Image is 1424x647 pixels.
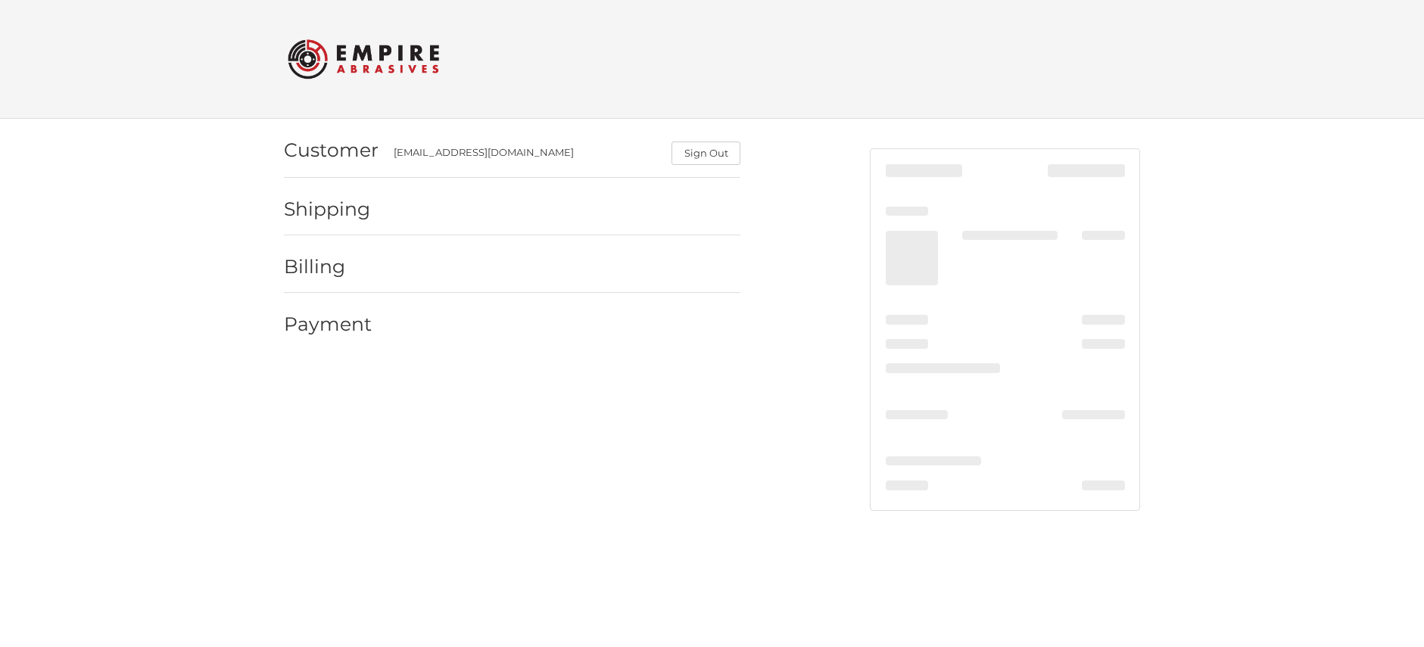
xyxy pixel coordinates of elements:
[394,145,657,165] div: [EMAIL_ADDRESS][DOMAIN_NAME]
[284,198,372,221] h2: Shipping
[284,313,372,336] h2: Payment
[284,255,372,278] h2: Billing
[671,142,740,165] button: Sign Out
[284,138,379,162] h2: Customer
[288,30,439,89] img: Empire Abrasives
